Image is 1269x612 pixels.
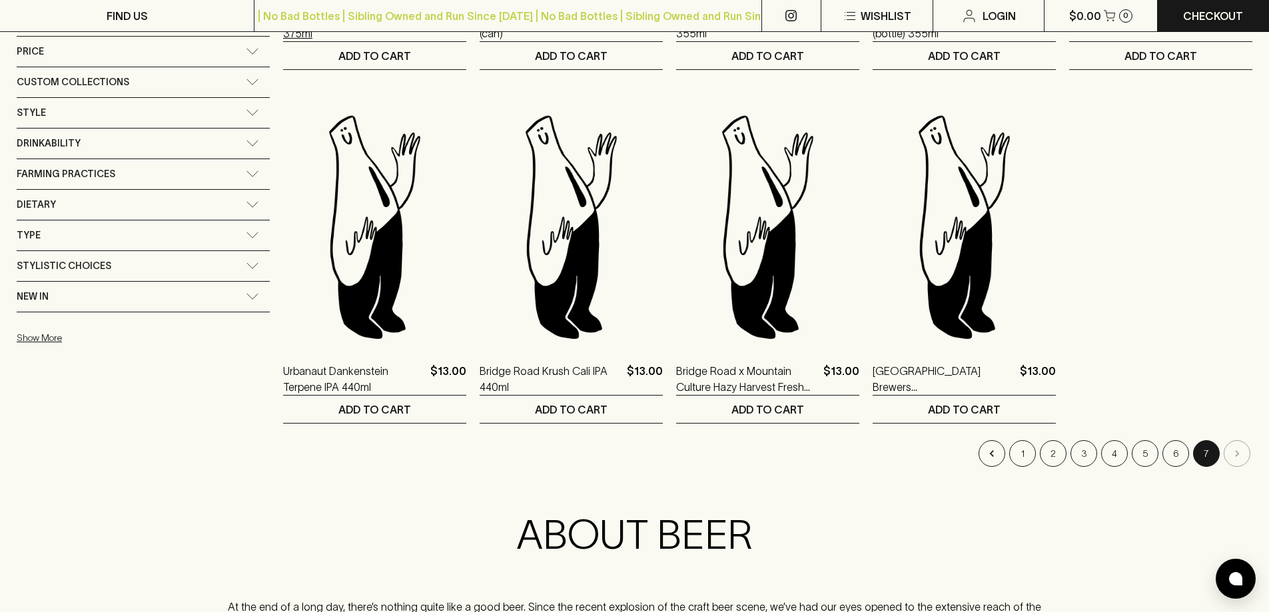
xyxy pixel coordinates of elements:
p: ADD TO CART [731,402,804,418]
button: Go to page 5 [1132,440,1158,467]
button: ADD TO CART [283,42,466,69]
button: Show More [17,324,191,352]
a: Bridge Road x Mountain Culture Hazy Harvest Fresh Hop IPA 440ml [676,363,818,395]
button: Go to page 4 [1101,440,1128,467]
p: ADD TO CART [1124,48,1197,64]
div: Dietary [17,190,270,220]
p: ADD TO CART [928,48,1001,64]
a: [GEOGRAPHIC_DATA] Brewers [GEOGRAPHIC_DATA] Hazy [PERSON_NAME] Hops IPA 440ml [873,363,1015,395]
nav: pagination navigation [283,440,1252,467]
button: ADD TO CART [676,396,859,423]
img: Blackhearts & Sparrows Man [480,110,663,343]
span: Type [17,227,41,244]
span: Custom Collections [17,74,129,91]
a: Urbanaut Dankenstein Terpene IPA 440ml [283,363,425,395]
div: Stylistic Choices [17,251,270,281]
button: ADD TO CART [480,396,663,423]
p: Login [983,8,1016,24]
p: 0 [1123,12,1128,19]
h2: ABOUT BEER [191,511,1079,559]
button: page 7 [1193,440,1220,467]
img: Blackhearts & Sparrows Man [676,110,859,343]
button: ADD TO CART [480,42,663,69]
p: ADD TO CART [535,402,608,418]
span: New In [17,288,49,305]
div: Price [17,37,270,67]
span: Price [17,43,44,60]
p: ADD TO CART [731,48,804,64]
button: ADD TO CART [1069,42,1252,69]
p: $13.00 [1020,363,1056,395]
p: Checkout [1183,8,1243,24]
div: Type [17,220,270,250]
p: FIND US [107,8,148,24]
div: Farming Practices [17,159,270,189]
button: Go to page 1 [1009,440,1036,467]
span: Dietary [17,196,56,213]
img: Blackhearts & Sparrows Man [873,110,1056,343]
p: $13.00 [627,363,663,395]
p: $0.00 [1069,8,1101,24]
span: Style [17,105,46,121]
button: Go to page 3 [1070,440,1097,467]
img: Blackhearts & Sparrows Man [283,110,466,343]
img: bubble-icon [1229,572,1242,585]
p: ADD TO CART [928,402,1001,418]
a: Bridge Road Krush Cali IPA 440ml [480,363,622,395]
button: Go to page 6 [1162,440,1189,467]
button: ADD TO CART [873,42,1056,69]
button: ADD TO CART [873,396,1056,423]
span: Drinkability [17,135,81,152]
span: Farming Practices [17,166,115,182]
div: Style [17,98,270,128]
p: ADD TO CART [535,48,608,64]
button: Go to previous page [979,440,1005,467]
button: ADD TO CART [283,396,466,423]
div: New In [17,282,270,312]
p: Wishlist [861,8,911,24]
p: $13.00 [430,363,466,395]
p: ADD TO CART [338,48,411,64]
div: Drinkability [17,129,270,158]
span: Stylistic Choices [17,258,111,274]
p: $13.00 [823,363,859,395]
button: Go to page 2 [1040,440,1066,467]
p: ADD TO CART [338,402,411,418]
button: ADD TO CART [676,42,859,69]
div: Custom Collections [17,67,270,97]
